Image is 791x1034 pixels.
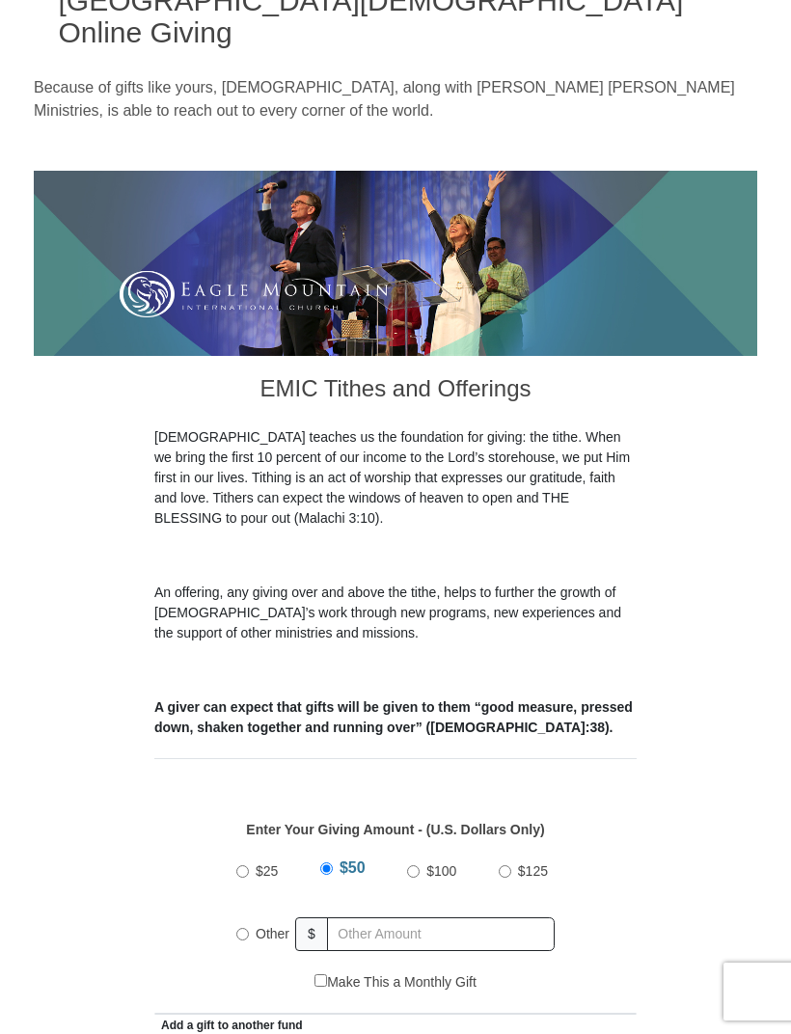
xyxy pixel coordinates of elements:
span: $50 [340,859,366,876]
h3: EMIC Tithes and Offerings [154,356,637,427]
span: Add a gift to another fund [154,1019,303,1032]
span: $100 [426,863,456,879]
input: Make This a Monthly Gift [314,974,327,987]
span: $25 [256,863,278,879]
span: $125 [518,863,548,879]
p: [DEMOGRAPHIC_DATA] teaches us the foundation for giving: the tithe. When we bring the first 10 pe... [154,427,637,529]
b: A giver can expect that gifts will be given to them “good measure, pressed down, shaken together ... [154,699,633,735]
input: Other Amount [327,917,555,951]
strong: Enter Your Giving Amount - (U.S. Dollars Only) [246,822,544,837]
label: Make This a Monthly Gift [314,972,477,993]
p: Because of gifts like yours, [DEMOGRAPHIC_DATA], along with [PERSON_NAME] [PERSON_NAME] Ministrie... [34,76,757,122]
p: An offering, any giving over and above the tithe, helps to further the growth of [DEMOGRAPHIC_DAT... [154,583,637,643]
span: Other [256,926,289,941]
span: $ [295,917,328,951]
